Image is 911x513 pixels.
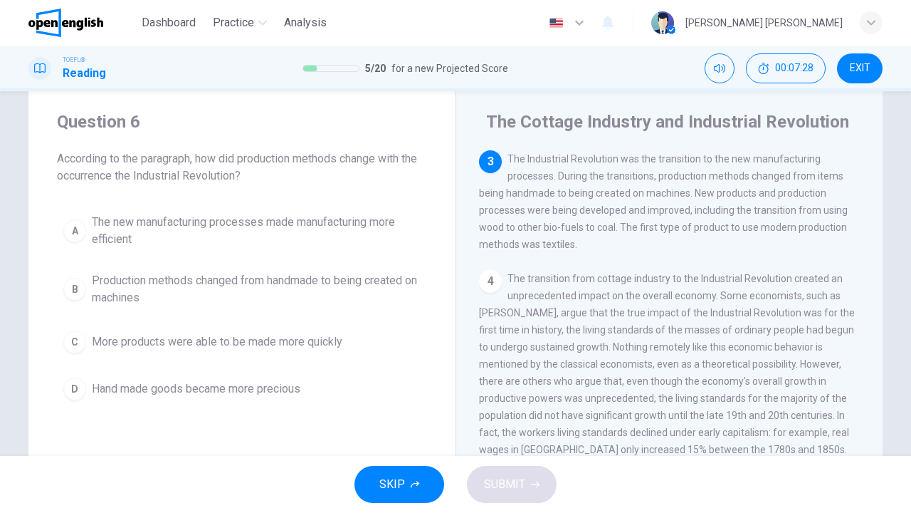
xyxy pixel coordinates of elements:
[142,14,196,31] span: Dashboard
[57,324,427,360] button: CMore products were able to be made more quickly
[57,110,427,133] h4: Question 6
[63,378,86,400] div: D
[379,475,405,494] span: SKIP
[746,53,826,83] div: Hide
[486,110,849,133] h4: The Cottage Industry and Industrial Revolution
[391,60,508,77] span: for a new Projected Score
[63,55,85,65] span: TOEFL®
[547,18,565,28] img: en
[479,270,502,293] div: 4
[354,466,444,503] button: SKIP
[92,333,342,351] span: More products were able to be made more quickly
[479,153,848,250] span: The Industrial Revolution was the transition to the new manufacturing processes. During the trans...
[28,9,136,37] a: OpenEnglish logo
[63,219,86,242] div: A
[57,266,427,313] button: BProduction methods changed from handmade to being created on machines
[278,10,332,36] button: Analysis
[685,14,843,31] div: [PERSON_NAME] [PERSON_NAME]
[57,150,427,185] span: According to the paragraph, how did production methods change with the occurrence the Industrial ...
[92,380,300,398] span: Hand made goods became more precious
[92,272,421,306] span: Production methods changed from handmade to being created on machines
[705,53,734,83] div: Mute
[207,10,273,36] button: Practice
[365,60,386,77] span: 5 / 20
[213,14,254,31] span: Practice
[28,9,103,37] img: OpenEnglish logo
[479,273,855,455] span: The transition from cottage industry to the Industrial Revolution created an unprecedented impact...
[136,10,201,36] button: Dashboard
[63,278,86,301] div: B
[837,53,883,83] button: EXIT
[479,150,502,173] div: 3
[57,207,427,254] button: AThe new manufacturing processes made manufacturing more efficient
[850,63,870,74] span: EXIT
[746,53,826,83] button: 00:07:28
[63,65,106,82] h1: Reading
[651,11,674,34] img: Profile picture
[57,371,427,407] button: DHand made goods became more precious
[284,14,327,31] span: Analysis
[775,63,813,74] span: 00:07:28
[63,331,86,353] div: C
[92,214,421,248] span: The new manufacturing processes made manufacturing more efficient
